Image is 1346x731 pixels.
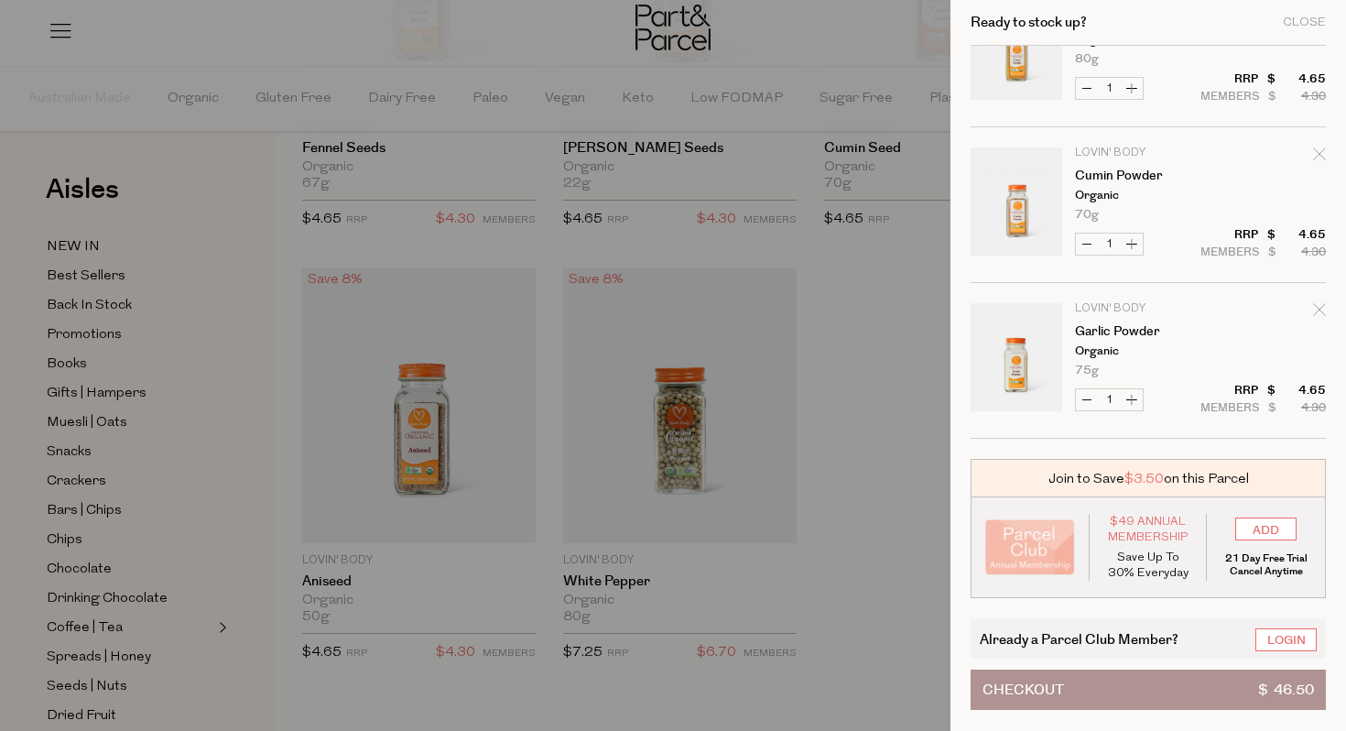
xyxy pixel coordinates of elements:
span: 70g [1075,209,1099,221]
div: Close [1283,16,1326,28]
p: 21 Day Free Trial Cancel Anytime [1221,552,1311,578]
h2: Ready to stock up? [971,16,1087,29]
p: Lovin' Body [1075,147,1217,158]
span: Checkout [982,671,1064,709]
p: Organic [1075,190,1217,202]
p: Organic [1075,34,1217,46]
div: Remove Cumin Powder [1313,145,1326,169]
div: Join to Save on this Parcel [971,459,1326,497]
span: $ 46.50 [1258,671,1314,709]
span: $3.50 [1124,469,1164,488]
input: QTY Garlic Powder [1098,389,1121,410]
input: QTY Cumin Powder [1098,234,1121,255]
a: Login [1255,628,1317,651]
button: Checkout$ 46.50 [971,670,1326,710]
p: Lovin' Body [1075,303,1217,314]
p: Save Up To 30% Everyday [1103,550,1193,581]
span: 80g [1075,53,1099,65]
p: Organic [1075,345,1217,357]
span: 75g [1075,365,1099,376]
div: Remove Garlic Powder [1313,300,1326,325]
a: Cumin Powder [1075,169,1217,182]
a: Garlic Powder [1075,325,1217,338]
span: $49 Annual Membership [1103,514,1193,545]
input: QTY Curry Powder [1098,78,1121,99]
span: Already a Parcel Club Member? [980,628,1178,649]
input: ADD [1235,518,1297,540]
